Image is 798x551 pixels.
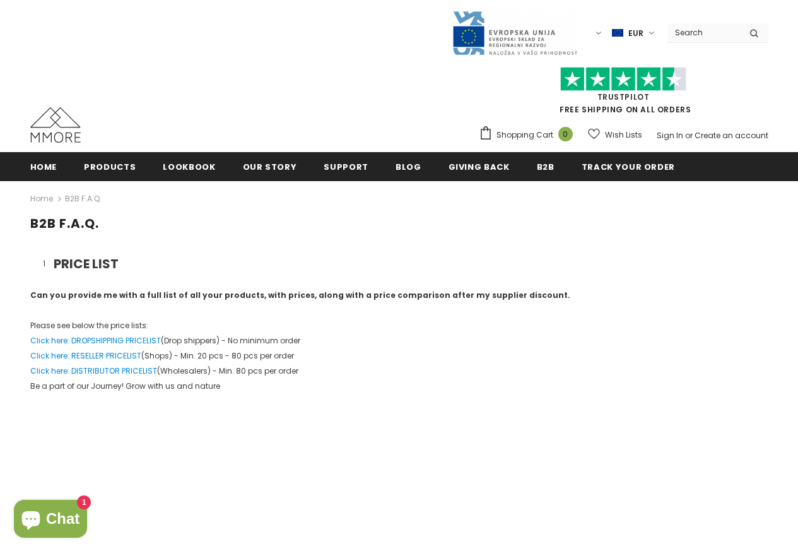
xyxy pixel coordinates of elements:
[685,130,693,141] span: or
[479,73,768,115] span: FREE SHIPPING ON ALL ORDERS
[558,127,573,141] span: 0
[30,350,141,361] a: Click here: RESELLER PRICELIST
[452,10,578,56] img: Javni Razpis
[30,161,57,173] span: Home
[667,23,740,42] input: Search Site
[582,152,675,181] a: Track your order
[588,124,642,146] a: Wish Lists
[243,161,297,173] span: Our Story
[163,152,215,181] a: Lookbook
[449,161,510,173] span: Giving back
[324,161,368,173] span: support
[30,152,57,181] a: Home
[449,152,510,181] a: Giving back
[10,500,91,541] inbox-online-store-chat: Shopify online store chat
[30,107,81,143] img: MMORE Cases
[560,67,686,92] img: Trust Pilot Stars
[396,161,421,173] span: Blog
[597,92,650,102] a: Trustpilot
[657,130,683,141] a: Sign In
[537,152,554,181] a: B2B
[537,161,554,173] span: B2B
[30,290,570,300] strong: Can you provide me with a full list of all your products, with prices, along with a price compari...
[324,152,368,181] a: support
[479,126,579,145] a: Shopping Cart 0
[30,365,157,376] a: Click here: DISTRIBUTOR PRICELIST
[163,161,215,173] span: Lookbook
[30,335,161,346] a: Click here: DROPSHIPPING PRICELIST
[43,256,768,272] h3: PRICE LIST
[496,129,553,141] span: Shopping Cart
[695,130,768,141] a: Create an account
[30,191,53,206] a: Home
[452,27,578,38] a: Javni Razpis
[243,152,297,181] a: Our Story
[30,318,768,394] p: Please see below the price lists: (Drop shippers) - No minimum order (Shops) - Min. 20 pcs - 80 p...
[628,27,643,40] span: EUR
[84,152,136,181] a: Products
[396,152,421,181] a: Blog
[605,129,642,141] span: Wish Lists
[30,215,99,232] span: B2B F.A.Q.
[582,161,675,173] span: Track your order
[84,161,136,173] span: Products
[65,191,102,206] span: B2B F.A.Q.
